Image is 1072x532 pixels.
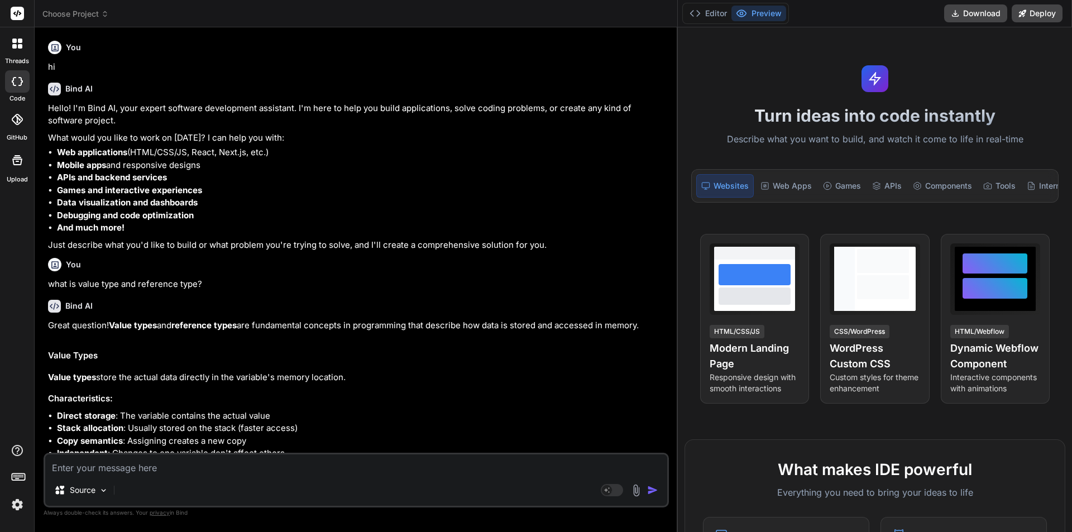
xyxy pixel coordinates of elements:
[57,147,127,157] strong: Web applications
[57,222,125,233] strong: And much more!
[57,160,106,170] strong: Mobile apps
[65,83,93,94] h6: Bind AI
[57,423,123,433] strong: Stack allocation
[99,486,108,495] img: Pick Models
[731,6,786,21] button: Preview
[685,106,1065,126] h1: Turn ideas into code instantly
[830,341,920,372] h4: WordPress Custom CSS
[819,174,865,198] div: Games
[48,61,667,74] p: hi
[57,410,116,421] strong: Direct storage
[57,172,167,183] strong: APIs and backend services
[685,132,1065,147] p: Describe what you want to build, and watch it come to life in real-time
[57,210,194,221] strong: Debugging and code optimization
[57,159,667,172] li: and responsive designs
[70,485,95,496] p: Source
[66,42,81,53] h6: You
[830,372,920,394] p: Custom styles for theme enhancement
[9,94,25,103] label: code
[7,175,28,184] label: Upload
[710,372,800,394] p: Responsive design with smooth interactions
[703,458,1047,481] h2: What makes IDE powerful
[8,495,27,514] img: settings
[7,133,27,142] label: GitHub
[48,371,667,384] p: store the actual data directly in the variable's memory location.
[48,349,667,362] h2: Value Types
[57,435,123,446] strong: Copy semantics
[950,372,1040,394] p: Interactive components with animations
[685,6,731,21] button: Editor
[756,174,816,198] div: Web Apps
[48,319,667,332] p: Great question! and are fundamental concepts in programming that describe how data is stored and ...
[48,372,96,382] strong: Value types
[710,341,800,372] h4: Modern Landing Page
[710,325,764,338] div: HTML/CSS/JS
[48,132,667,145] p: What would you like to work on [DATE]? I can help you with:
[48,392,667,405] h3: Characteristics:
[109,320,157,330] strong: Value types
[171,320,237,330] strong: reference types
[5,56,29,66] label: threads
[696,174,754,198] div: Websites
[57,447,667,460] li: : Changes to one variable don't affect others
[57,146,667,159] li: (HTML/CSS/JS, React, Next.js, etc.)
[65,300,93,311] h6: Bind AI
[950,325,1009,338] div: HTML/Webflow
[979,174,1020,198] div: Tools
[57,435,667,448] li: : Assigning creates a new copy
[703,486,1047,499] p: Everything you need to bring your ideas to life
[908,174,977,198] div: Components
[48,102,667,127] p: Hello! I'm Bind AI, your expert software development assistant. I'm here to help you build applic...
[944,4,1007,22] button: Download
[57,410,667,423] li: : The variable contains the actual value
[57,448,108,458] strong: Independent
[647,485,658,496] img: icon
[950,341,1040,372] h4: Dynamic Webflow Component
[830,325,889,338] div: CSS/WordPress
[57,185,202,195] strong: Games and interactive experiences
[1012,4,1063,22] button: Deploy
[150,509,170,516] span: privacy
[44,507,669,518] p: Always double-check its answers. Your in Bind
[57,197,198,208] strong: Data visualization and dashboards
[630,484,643,497] img: attachment
[66,259,81,270] h6: You
[57,422,667,435] li: : Usually stored on the stack (faster access)
[48,239,667,252] p: Just describe what you'd like to build or what problem you're trying to solve, and I'll create a ...
[42,8,109,20] span: Choose Project
[48,278,667,291] p: what is value type and reference type?
[868,174,906,198] div: APIs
